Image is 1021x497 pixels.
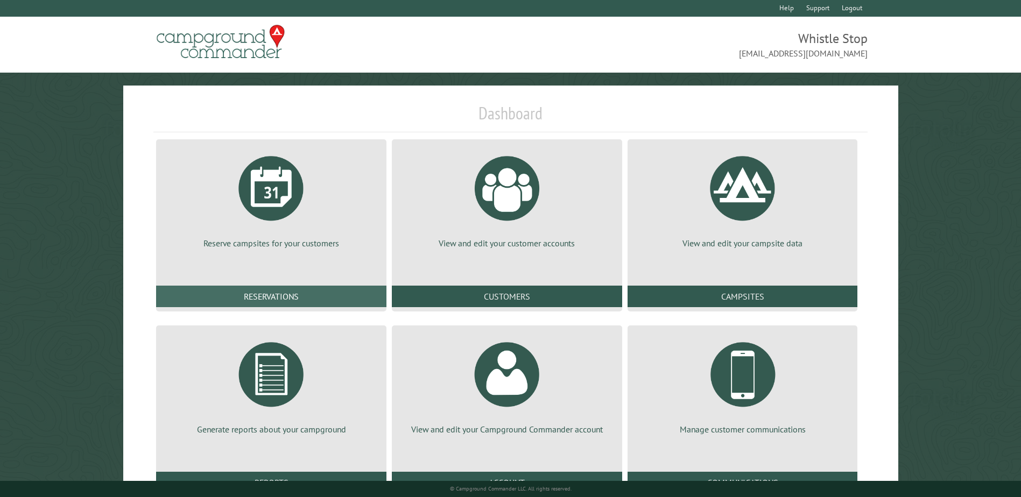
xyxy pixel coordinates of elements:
small: © Campground Commander LLC. All rights reserved. [450,485,572,492]
a: Reserve campsites for your customers [169,148,374,249]
a: Account [392,472,622,493]
a: Campsites [628,286,858,307]
a: Customers [392,286,622,307]
p: Reserve campsites for your customers [169,237,374,249]
p: View and edit your customer accounts [405,237,609,249]
a: View and edit your campsite data [640,148,845,249]
span: Whistle Stop [EMAIL_ADDRESS][DOMAIN_NAME] [511,30,868,60]
a: Reservations [156,286,386,307]
p: Generate reports about your campground [169,423,374,435]
img: Campground Commander [153,21,288,63]
a: View and edit your customer accounts [405,148,609,249]
p: View and edit your Campground Commander account [405,423,609,435]
a: Generate reports about your campground [169,334,374,435]
p: View and edit your campsite data [640,237,845,249]
p: Manage customer communications [640,423,845,435]
h1: Dashboard [153,103,867,132]
a: View and edit your Campground Commander account [405,334,609,435]
a: Manage customer communications [640,334,845,435]
a: Reports [156,472,386,493]
a: Communications [628,472,858,493]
